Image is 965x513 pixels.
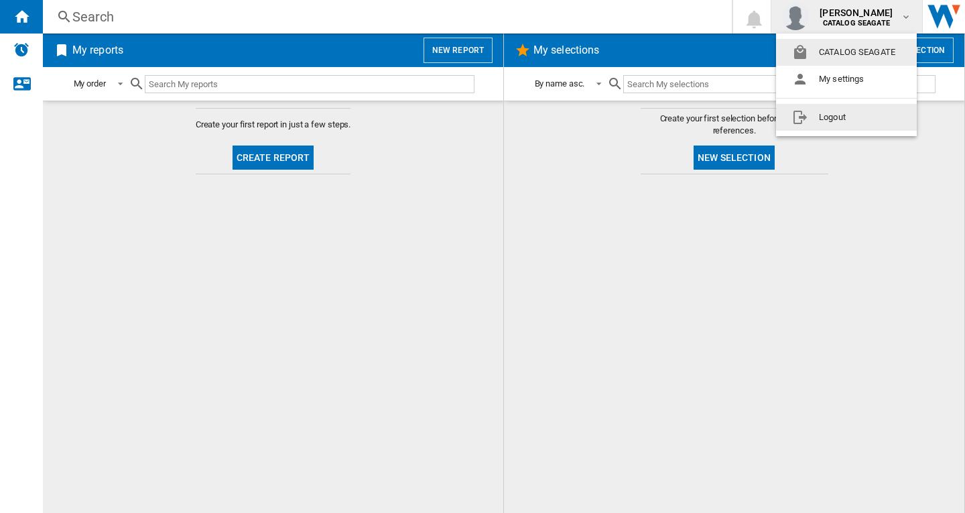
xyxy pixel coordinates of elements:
[776,39,917,66] button: CATALOG SEAGATE
[776,66,917,93] button: My settings
[776,104,917,131] button: Logout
